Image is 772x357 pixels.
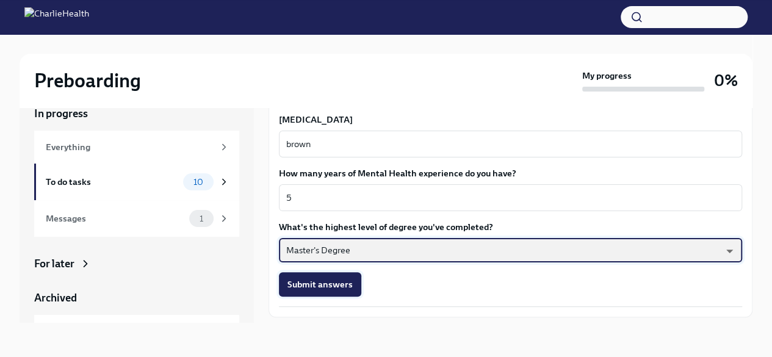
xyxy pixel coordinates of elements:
div: To do tasks [46,175,178,189]
label: [MEDICAL_DATA] [279,114,742,126]
a: Messages1 [34,200,239,237]
textarea: brown [286,137,735,151]
label: What's the highest level of degree you've completed? [279,221,742,233]
div: Everything [46,140,214,154]
h2: Preboarding [34,68,141,93]
a: Archived [34,290,239,305]
span: 10 [186,178,211,187]
div: Master's Degree [279,238,742,262]
a: Everything [34,131,239,164]
a: To do tasks10 [34,164,239,200]
strong: My progress [582,70,632,82]
div: For later [34,256,74,271]
label: How many years of Mental Health experience do you have? [279,167,742,179]
button: Submit answers [279,272,361,297]
a: For later [34,256,239,271]
div: Messages [46,212,184,225]
h3: 0% [714,70,738,92]
span: 1 [192,214,211,223]
textarea: 5 [286,190,735,205]
a: In progress [34,106,239,121]
img: CharlieHealth [24,7,89,27]
span: Submit answers [287,278,353,290]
